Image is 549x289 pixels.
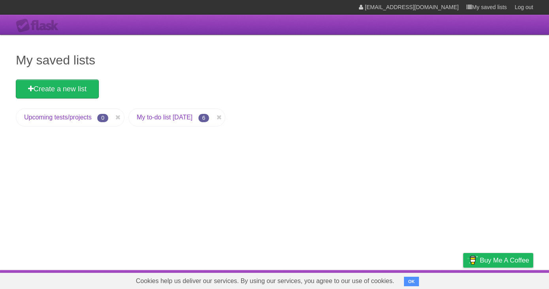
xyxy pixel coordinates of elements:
[483,272,533,287] a: Suggest a feature
[426,272,443,287] a: Terms
[463,253,533,268] a: Buy me a coffee
[404,277,419,286] button: OK
[198,114,209,122] span: 6
[16,51,533,70] h1: My saved lists
[358,272,375,287] a: About
[16,19,63,33] div: Flask
[467,253,478,267] img: Buy me a coffee
[24,114,92,121] a: Upcoming tests/projects
[16,79,99,98] a: Create a new list
[137,114,192,121] a: My to-do list [DATE]
[384,272,416,287] a: Developers
[97,114,108,122] span: 0
[480,253,529,267] span: Buy me a coffee
[128,273,402,289] span: Cookies help us deliver our services. By using our services, you agree to our use of cookies.
[453,272,474,287] a: Privacy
